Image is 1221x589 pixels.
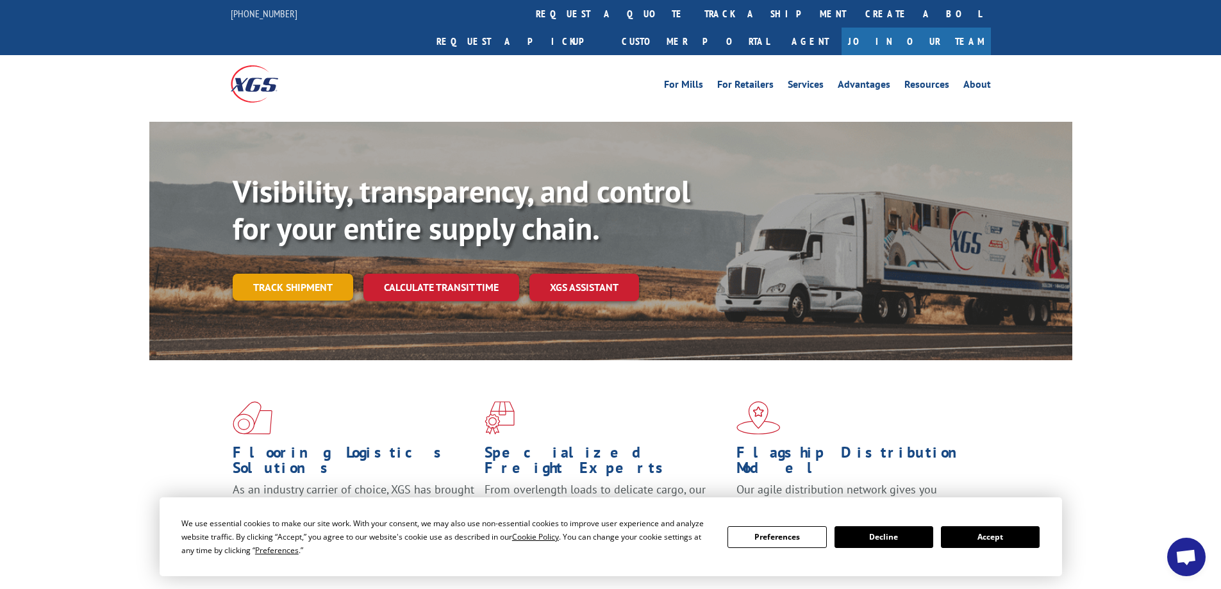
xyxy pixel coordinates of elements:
img: xgs-icon-total-supply-chain-intelligence-red [233,401,272,435]
b: Visibility, transparency, and control for your entire supply chain. [233,171,690,248]
h1: Specialized Freight Experts [485,445,727,482]
a: For Mills [664,79,703,94]
a: Customer Portal [612,28,779,55]
div: We use essential cookies to make our site work. With your consent, we may also use non-essential ... [181,517,712,557]
a: Agent [779,28,842,55]
h1: Flagship Distribution Model [736,445,979,482]
a: Services [788,79,824,94]
a: Calculate transit time [363,274,519,301]
a: XGS ASSISTANT [529,274,639,301]
span: Cookie Policy [512,531,559,542]
a: Request a pickup [427,28,612,55]
a: Join Our Team [842,28,991,55]
a: About [963,79,991,94]
h1: Flooring Logistics Solutions [233,445,475,482]
button: Decline [835,526,933,548]
a: [PHONE_NUMBER] [231,7,297,20]
a: Advantages [838,79,890,94]
img: xgs-icon-focused-on-flooring-red [485,401,515,435]
span: Our agile distribution network gives you nationwide inventory management on demand. [736,482,972,512]
a: Track shipment [233,274,353,301]
button: Accept [941,526,1040,548]
a: Resources [904,79,949,94]
button: Preferences [727,526,826,548]
img: xgs-icon-flagship-distribution-model-red [736,401,781,435]
div: Open chat [1167,538,1206,576]
span: Preferences [255,545,299,556]
a: For Retailers [717,79,774,94]
p: From overlength loads to delicate cargo, our experienced staff knows the best way to move your fr... [485,482,727,539]
span: As an industry carrier of choice, XGS has brought innovation and dedication to flooring logistics... [233,482,474,527]
div: Cookie Consent Prompt [160,497,1062,576]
